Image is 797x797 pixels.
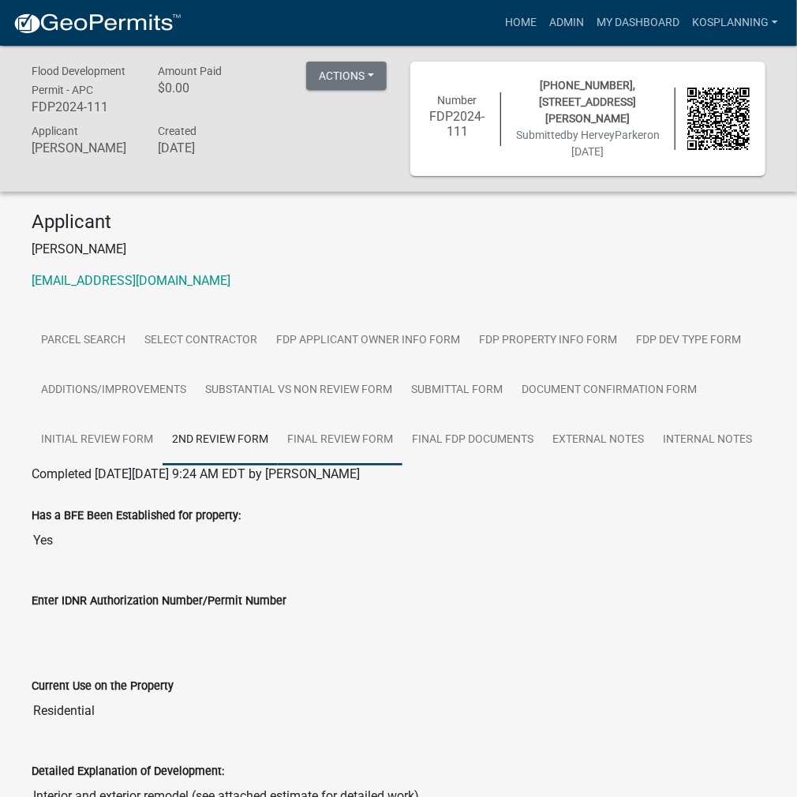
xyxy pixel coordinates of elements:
h6: FDP2024-111 [426,109,488,139]
span: Completed [DATE][DATE] 9:24 AM EDT by [PERSON_NAME] [32,466,360,481]
a: kosplanning [686,8,784,38]
a: Admin [543,8,590,38]
a: Parcel search [32,316,135,366]
h4: Applicant [32,211,765,234]
a: FDP Dev Type Form [627,316,750,366]
label: Has a BFE Been Established for property: [32,511,241,522]
span: Created [158,125,196,137]
span: Number [438,94,477,107]
label: Current Use on the Property [32,681,174,692]
a: FDP Property Info Form [470,316,627,366]
span: by HerveyParker [567,129,647,141]
a: Submittal Form [402,365,512,416]
button: Actions [306,62,387,90]
a: Select contractor [135,316,267,366]
h6: FDP2024-111 [32,99,134,114]
a: FDP Applicant Owner Info Form [267,316,470,366]
h6: [DATE] [158,140,260,155]
span: Submitted on [DATE] [516,129,660,158]
label: Enter IDNR Authorization Number/Permit Number [32,596,286,607]
a: My Dashboard [590,8,686,38]
a: Initial Review Form [32,415,163,466]
span: Applicant [32,125,78,137]
span: [PHONE_NUMBER], [STREET_ADDRESS][PERSON_NAME] [540,79,637,125]
a: Final Review Form [278,415,402,466]
a: External Notes [543,415,653,466]
a: 2nd Review Form [163,415,278,466]
a: Additions/Improvements [32,365,196,416]
a: [EMAIL_ADDRESS][DOMAIN_NAME] [32,273,230,288]
a: Document Confirmation Form [512,365,706,416]
a: Internal Notes [653,415,761,466]
img: QR code [687,88,750,150]
a: Substantial vs Non Review Form [196,365,402,416]
a: Home [499,8,543,38]
p: [PERSON_NAME] [32,240,765,259]
h6: $0.00 [158,80,260,95]
span: Amount Paid [158,65,222,77]
span: Flood Development Permit - APC [32,65,125,96]
h6: [PERSON_NAME] [32,140,134,155]
label: Detailed Explanation of Development: [32,766,224,777]
a: Final FDP Documents [402,415,543,466]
